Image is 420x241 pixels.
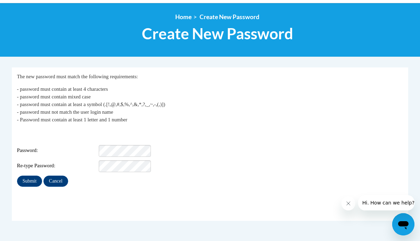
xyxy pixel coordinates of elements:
input: Cancel [43,176,68,187]
iframe: Close message [341,196,355,210]
iframe: Message from company [358,195,414,210]
span: Create New Password [200,13,259,21]
span: Password: [17,147,98,154]
iframe: Button to launch messaging window [392,213,414,235]
span: - password must contain at least 4 characters - password must contain mixed case - password must ... [17,86,165,122]
span: The new password must match the following requirements: [17,74,138,79]
span: Re-type Password: [17,162,98,170]
input: Submit [17,176,42,187]
a: Home [175,13,192,21]
span: Create New Password [142,24,293,43]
